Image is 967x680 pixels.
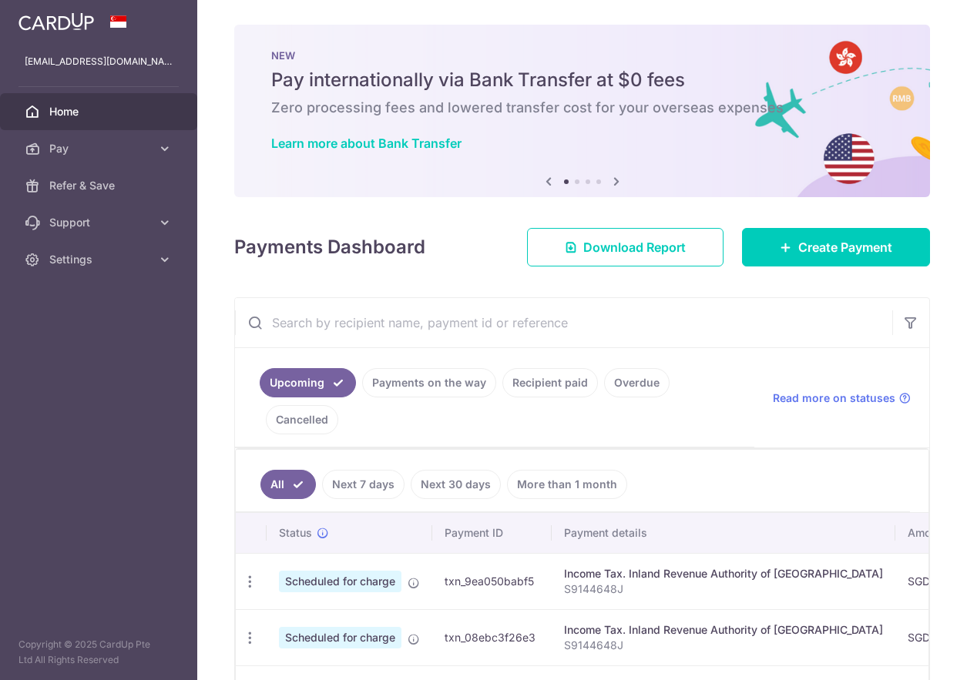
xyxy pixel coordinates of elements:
a: Learn more about Bank Transfer [271,136,462,151]
span: Read more on statuses [773,390,895,406]
span: Download Report [583,238,686,256]
h4: Payments Dashboard [234,233,425,261]
span: Amount [908,525,947,541]
span: Settings [49,252,151,267]
h5: Pay internationally via Bank Transfer at $0 fees [271,68,893,92]
h6: Zero processing fees and lowered transfer cost for your overseas expenses [271,99,893,117]
th: Payment ID [432,513,552,553]
span: Support [49,215,151,230]
img: Bank transfer banner [234,25,930,197]
a: More than 1 month [507,470,627,499]
td: txn_9ea050babf5 [432,553,552,609]
th: Payment details [552,513,895,553]
a: All [260,470,316,499]
p: NEW [271,49,893,62]
span: Status [279,525,312,541]
input: Search by recipient name, payment id or reference [235,298,892,347]
a: Next 7 days [322,470,405,499]
a: Recipient paid [502,368,598,397]
span: Scheduled for charge [279,627,401,648]
span: Create Payment [798,238,892,256]
span: Scheduled for charge [279,571,401,592]
div: Income Tax. Inland Revenue Authority of [GEOGRAPHIC_DATA] [564,566,883,581]
a: Next 30 days [411,470,501,499]
div: Income Tax. Inland Revenue Authority of [GEOGRAPHIC_DATA] [564,622,883,638]
a: Upcoming [260,368,356,397]
a: Cancelled [266,405,338,434]
a: Read more on statuses [773,390,911,406]
p: S9144648J [564,581,883,597]
a: Download Report [527,228,724,266]
a: Payments on the way [362,368,496,397]
a: Overdue [604,368,670,397]
a: Create Payment [742,228,930,266]
img: CardUp [18,12,94,31]
span: Pay [49,141,151,156]
p: S9144648J [564,638,883,653]
td: txn_08ebc3f26e3 [432,609,552,665]
span: Refer & Save [49,178,151,193]
p: [EMAIL_ADDRESS][DOMAIN_NAME] [25,54,173,69]
span: Home [49,104,151,119]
